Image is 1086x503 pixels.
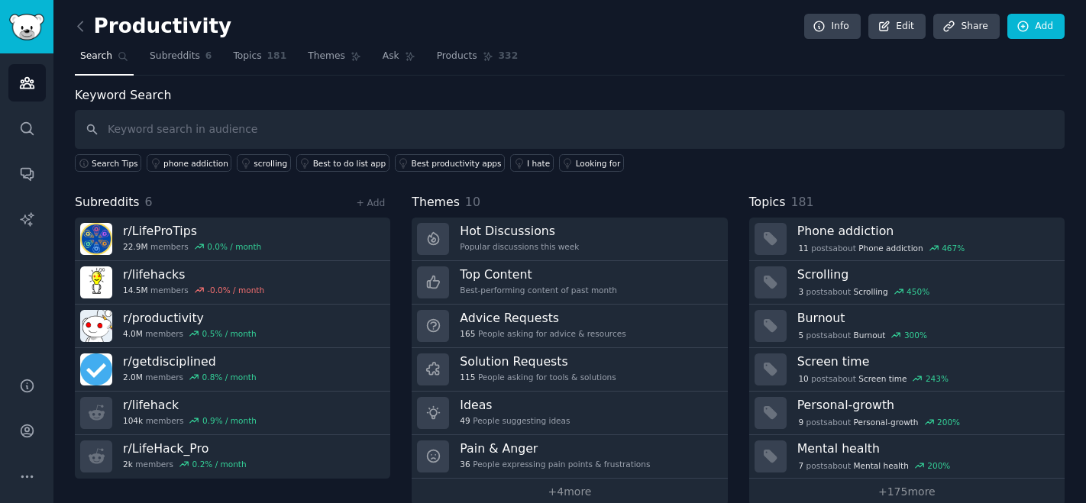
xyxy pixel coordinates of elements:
h3: Scrolling [797,266,1054,282]
span: 10 [798,373,808,384]
span: 14.5M [123,285,147,295]
span: Scrolling [854,286,888,297]
a: Best to do list app [296,154,389,172]
h3: Hot Discussions [460,223,579,239]
h3: Top Content [460,266,617,282]
a: Products332 [431,44,523,76]
span: Search [80,50,112,63]
div: 0.5 % / month [202,328,257,339]
span: Subreddits [75,193,140,212]
div: post s about [797,241,966,255]
a: Looking for [559,154,624,172]
span: 181 [790,195,813,209]
div: members [123,241,261,252]
div: Best-performing content of past month [460,285,617,295]
span: Themes [308,50,345,63]
a: Screen time10postsaboutScreen time243% [749,348,1065,392]
img: getdisciplined [80,353,112,385]
span: 6 [145,195,153,209]
div: post s about [797,328,929,342]
a: + Add [356,198,385,208]
div: post s about [797,285,931,298]
span: 332 [499,50,519,63]
h3: Mental health [797,440,1054,456]
span: Burnout [854,330,886,340]
span: Themes [412,193,460,212]
a: Top ContentBest-performing content of past month [412,261,727,305]
h3: Pain & Anger [460,440,650,456]
a: Scrolling3postsaboutScrolling450% [749,261,1065,305]
div: members [123,415,257,426]
div: People suggesting ideas [460,415,570,426]
span: 11 [798,243,808,253]
div: -0.0 % / month [207,285,264,295]
span: 22.9M [123,241,147,252]
span: 49 [460,415,470,426]
a: r/lifehacks14.5Mmembers-0.0% / month [75,261,390,305]
span: Personal-growth [854,417,919,427]
div: People asking for advice & resources [460,328,625,339]
div: 300 % [904,330,927,340]
a: r/lifehack104kmembers0.9% / month [75,392,390,435]
div: 0.9 % / month [202,415,257,426]
div: I hate [527,158,550,169]
img: productivity [80,310,112,342]
div: members [123,285,264,295]
div: phone addiction [163,158,228,169]
div: Looking for [576,158,621,169]
div: People expressing pain points & frustrations [460,459,650,469]
span: Topics [749,193,786,212]
h3: r/ getdisciplined [123,353,257,369]
a: I hate [510,154,554,172]
div: post s about [797,372,950,385]
span: 3 [798,286,803,297]
a: Subreddits6 [144,44,217,76]
h2: Productivity [75,15,231,39]
div: People asking for tools & solutions [460,372,616,382]
span: 5 [798,330,803,340]
span: 2k [123,459,133,469]
a: Mental health7postsaboutMental health200% [749,435,1065,479]
img: GummySearch logo [9,14,44,40]
a: Phone addiction11postsaboutPhone addiction467% [749,218,1065,261]
h3: Personal-growth [797,397,1054,413]
span: Mental health [854,460,909,471]
div: 467 % [942,243,965,253]
span: 36 [460,459,470,469]
a: r/productivity4.0Mmembers0.5% / month [75,305,390,348]
a: Ideas49People suggesting ideas [412,392,727,435]
div: 450 % [907,286,929,297]
a: Themes [302,44,367,76]
div: members [123,372,257,382]
span: Screen time [858,373,907,384]
a: Burnout5postsaboutBurnout300% [749,305,1065,348]
h3: Burnout [797,310,1054,326]
h3: r/ lifehack [123,397,257,413]
a: r/LifeProTips22.9Mmembers0.0% / month [75,218,390,261]
a: Pain & Anger36People expressing pain points & frustrations [412,435,727,479]
div: Popular discussions this week [460,241,579,252]
a: scrolling [237,154,290,172]
h3: r/ productivity [123,310,257,326]
img: LifeProTips [80,223,112,255]
h3: Screen time [797,353,1054,369]
a: Info [804,14,861,40]
a: r/LifeHack_Pro2kmembers0.2% / month [75,435,390,479]
div: 200 % [927,460,950,471]
span: 104k [123,415,143,426]
h3: r/ LifeProTips [123,223,261,239]
span: 181 [267,50,287,63]
a: Best productivity apps [395,154,505,172]
div: 0.2 % / month [192,459,247,469]
div: 243 % [926,373,949,384]
a: phone addiction [147,154,231,172]
div: Best productivity apps [412,158,502,169]
h3: r/ lifehacks [123,266,264,282]
div: 200 % [937,417,960,427]
a: Advice Requests165People asking for advice & resources [412,305,727,348]
div: post s about [797,459,952,472]
a: Search [75,44,134,76]
h3: Phone addiction [797,223,1054,239]
span: 2.0M [123,372,143,382]
label: Keyword Search [75,88,171,102]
